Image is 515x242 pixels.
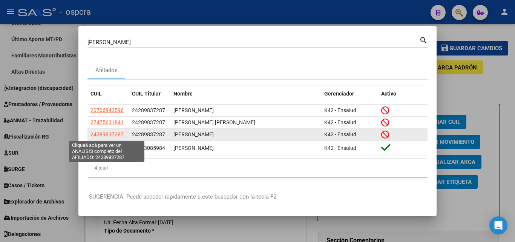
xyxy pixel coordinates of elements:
[321,86,378,102] datatable-header-cell: Gerenciador
[324,145,356,151] span: K42 - Ensalud
[381,91,396,97] span: Activo
[489,216,507,234] div: Open Intercom Messenger
[132,119,165,125] span: 24289837287
[324,119,356,125] span: K42 - Ensalud
[132,131,165,137] span: 24289837287
[132,107,165,113] span: 24289837287
[129,86,170,102] datatable-header-cell: CUIL Titular
[324,91,354,97] span: Gerenciador
[173,144,318,153] div: [PERSON_NAME]
[90,107,124,113] span: 20706943596
[173,130,318,139] div: [PERSON_NAME]
[90,119,124,125] span: 27475631841
[90,131,124,137] span: 24289837287
[87,86,129,102] datatable-header-cell: CUIL
[173,91,193,97] span: Nombre
[170,86,321,102] datatable-header-cell: Nombre
[173,106,318,115] div: [PERSON_NAME]
[95,66,118,75] div: Afiliados
[90,91,102,97] span: CUIL
[87,193,428,201] p: -SUGERENCIA: Puede acceder rapidamente a este buscador con la tecla F2-
[419,35,428,44] mat-icon: search
[87,159,428,177] div: 4 total
[378,86,428,102] datatable-header-cell: Activo
[132,91,161,97] span: CUIL Titular
[324,107,356,113] span: K42 - Ensalud
[90,145,124,151] span: 23333085984
[173,118,318,127] div: [PERSON_NAME] [PERSON_NAME]
[324,131,356,137] span: K42 - Ensalud
[132,145,165,151] span: 23333085984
